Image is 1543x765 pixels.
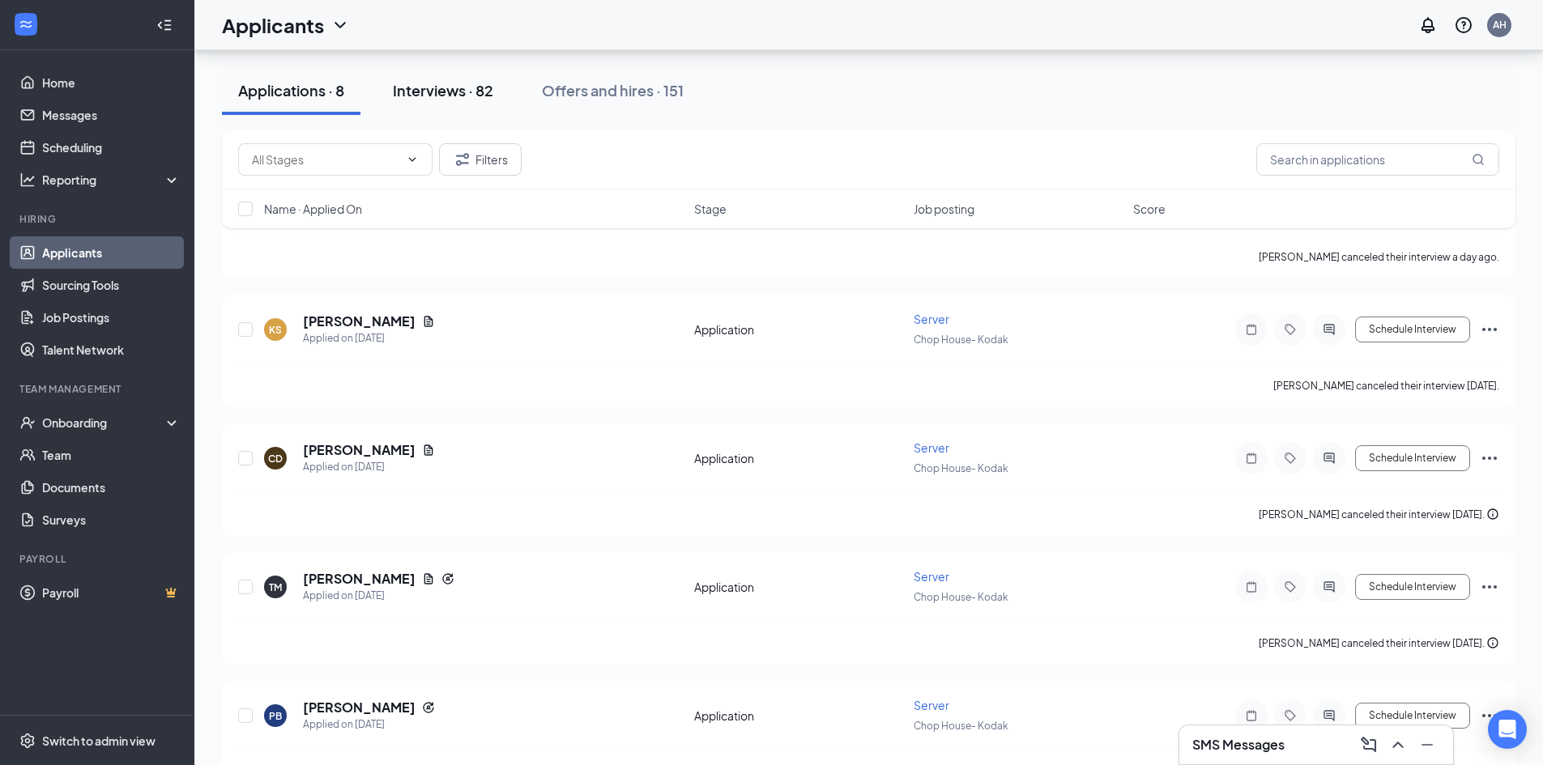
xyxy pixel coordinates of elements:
div: [PERSON_NAME] canceled their interview [DATE]. [1259,635,1499,652]
div: Applications · 8 [238,80,344,100]
svg: ActiveChat [1319,452,1339,465]
button: Schedule Interview [1355,703,1470,729]
div: CD [268,452,283,465]
svg: Note [1242,580,1261,593]
span: Server [914,440,949,455]
svg: Ellipses [1480,320,1499,339]
svg: ActiveChat [1319,323,1339,336]
svg: Ellipses [1480,577,1499,597]
svg: Document [422,572,435,585]
div: PB [269,709,282,723]
div: Team Management [19,382,177,396]
button: Schedule Interview [1355,445,1470,471]
div: Applied on [DATE] [303,716,435,733]
a: Applicants [42,236,181,269]
svg: Reapply [422,701,435,714]
svg: Minimize [1417,735,1437,754]
div: Payroll [19,552,177,566]
a: Messages [42,99,181,131]
span: Server [914,312,949,326]
div: Switch to admin view [42,733,156,749]
div: AH [1493,18,1507,32]
svg: Tag [1281,580,1300,593]
svg: Tag [1281,323,1300,336]
div: KS [269,323,282,337]
svg: Ellipses [1480,448,1499,468]
div: [PERSON_NAME] canceled their interview a day ago. [1259,249,1499,266]
span: Stage [694,201,727,217]
div: Offers and hires · 151 [542,80,684,100]
svg: UserCheck [19,414,36,431]
button: ChevronUp [1385,732,1411,758]
span: Name · Applied On [264,201,362,217]
a: Talent Network [42,334,181,366]
div: Hiring [19,212,177,226]
svg: ChevronDown [406,153,419,166]
a: Scheduling [42,131,181,164]
div: Application [694,321,904,338]
svg: Info [1486,508,1499,521]
span: Job posting [914,201,974,217]
a: Sourcing Tools [42,269,181,301]
svg: Document [422,315,435,328]
svg: Tag [1281,452,1300,465]
svg: Tag [1281,709,1300,722]
button: Schedule Interview [1355,317,1470,342]
a: Home [42,66,181,99]
svg: Collapse [156,17,173,33]
div: Reporting [42,172,181,188]
svg: ActiveChat [1319,709,1339,722]
div: Applied on [DATE] [303,588,454,604]
h5: [PERSON_NAME] [303,441,416,459]
div: Application [694,579,904,595]
div: Applied on [DATE] [303,330,435,346]
button: Filter Filters [439,143,522,176]
div: Applied on [DATE] [303,459,435,475]
a: Team [42,439,181,471]
a: Documents [42,471,181,504]
svg: QuestionInfo [1454,15,1473,35]
span: Server [914,698,949,712]
svg: Ellipses [1480,706,1499,725]
svg: Reapply [441,572,454,585]
svg: MagnifyingGlass [1472,153,1485,166]
h3: SMS Messages [1192,736,1285,754]
svg: Note [1242,323,1261,336]
svg: Note [1242,709,1261,722]
div: TM [269,580,282,594]
button: Schedule Interview [1355,574,1470,600]
h5: [PERSON_NAME] [303,312,416,330]
div: [PERSON_NAME] canceled their interview [DATE]. [1273,378,1499,394]
h5: [PERSON_NAME] [303,570,416,588]
button: ComposeMessage [1356,732,1382,758]
h5: [PERSON_NAME] [303,699,416,716]
span: Chop House- Kodak [914,462,1008,474]
div: Open Intercom Messenger [1488,710,1527,749]
input: Search in applications [1256,143,1499,176]
svg: ActiveChat [1319,580,1339,593]
svg: Notifications [1418,15,1438,35]
a: Job Postings [42,301,181,334]
div: Application [694,450,904,466]
svg: Settings [19,733,36,749]
div: Interviews · 82 [393,80,493,100]
h1: Applicants [222,11,324,39]
svg: ChevronUp [1388,735,1408,754]
a: Surveys [42,504,181,536]
span: Chop House- Kodak [914,334,1008,346]
svg: WorkstreamLogo [18,16,34,32]
button: Minimize [1414,732,1440,758]
svg: Analysis [19,172,36,188]
svg: Note [1242,452,1261,465]
svg: Document [422,444,435,457]
a: PayrollCrown [42,576,181,609]
div: Onboarding [42,414,167,431]
div: [PERSON_NAME] canceled their interview [DATE]. [1259,507,1499,523]
svg: Filter [453,150,472,169]
div: Application [694,708,904,724]
span: Score [1133,201,1166,217]
span: Chop House- Kodak [914,720,1008,732]
svg: ChevronDown [330,15,350,35]
svg: Info [1486,636,1499,649]
span: Chop House- Kodak [914,591,1008,603]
